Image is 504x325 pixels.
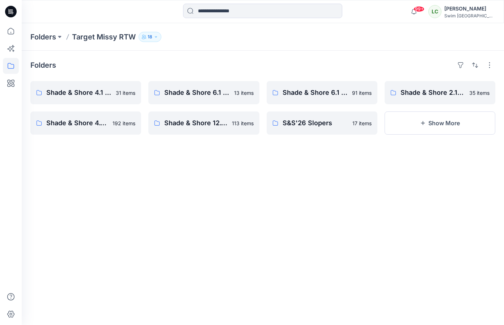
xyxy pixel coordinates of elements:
[30,81,141,104] a: Shade & Shore 4.1 202631 items
[283,88,348,98] p: Shade & Shore 6.1 2025
[234,89,254,97] p: 13 items
[164,118,227,128] p: Shade & Shore 12.1 2026
[352,119,372,127] p: 17 items
[113,119,135,127] p: 192 items
[352,89,372,97] p: 91 items
[72,32,136,42] p: Target Missy RTW
[444,13,495,18] div: Swim [GEOGRAPHIC_DATA]
[30,111,141,135] a: Shade & Shore 4.1 2024192 items
[164,88,229,98] p: Shade & Shore 6.1 2026
[148,33,152,41] p: 18
[148,81,259,104] a: Shade & Shore 6.1 202613 items
[444,4,495,13] div: [PERSON_NAME]
[30,32,56,42] a: Folders
[283,118,348,128] p: S&S'26 Slopers
[414,6,424,12] span: 99+
[428,5,441,18] div: LC
[148,111,259,135] a: Shade & Shore 12.1 2026113 items
[267,81,377,104] a: Shade & Shore 6.1 202591 items
[401,88,465,98] p: Shade & Shore 2.1 2026
[267,111,377,135] a: S&S'26 Slopers17 items
[385,111,495,135] button: Show More
[30,61,56,69] h4: Folders
[385,81,495,104] a: Shade & Shore 2.1 202635 items
[232,119,254,127] p: 113 items
[469,89,490,97] p: 35 items
[116,89,135,97] p: 31 items
[139,32,161,42] button: 18
[46,118,108,128] p: Shade & Shore 4.1 2024
[46,88,111,98] p: Shade & Shore 4.1 2026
